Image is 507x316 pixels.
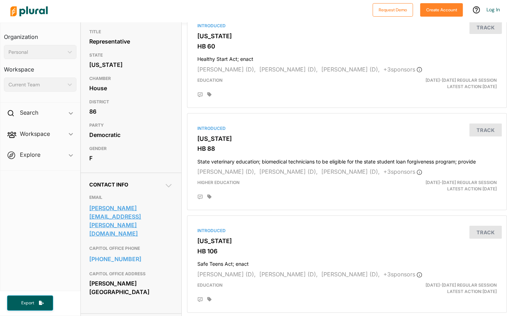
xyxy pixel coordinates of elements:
span: [DATE]-[DATE] Regular Session [426,77,497,83]
span: [PERSON_NAME] (D), [197,66,256,73]
span: + 3 sponsor s [383,168,422,175]
h3: [US_STATE] [197,33,497,40]
button: Create Account [420,3,463,17]
div: [US_STATE] [89,59,173,70]
div: Add Position Statement [197,194,203,200]
h2: Search [20,109,38,116]
a: [PERSON_NAME][EMAIL_ADDRESS][PERSON_NAME][DOMAIN_NAME] [89,203,173,239]
div: Add tags [207,297,212,302]
a: Request Demo [373,6,413,13]
a: Create Account [420,6,463,13]
span: + 3 sponsor s [383,271,422,278]
span: [PERSON_NAME] (D), [197,168,256,175]
span: [DATE]-[DATE] Regular Session [426,282,497,288]
div: Add tags [207,92,212,97]
h3: STATE [89,51,173,59]
span: [DATE]-[DATE] Regular Session [426,180,497,185]
div: Add tags [207,194,212,199]
div: Current Team [9,81,65,88]
div: Introduced [197,228,497,234]
span: Education [197,77,222,83]
div: Latest Action: [DATE] [399,77,502,90]
div: Add Position Statement [197,92,203,98]
h3: Workspace [4,59,77,75]
h3: TITLE [89,28,173,36]
h3: DISTRICT [89,98,173,106]
span: [PERSON_NAME] (D), [259,271,318,278]
button: Export [7,295,53,311]
h4: Healthy Start Act; enact [197,53,497,62]
div: [PERSON_NAME][GEOGRAPHIC_DATA] [89,278,173,297]
h3: CAPITOL OFFICE PHONE [89,244,173,253]
button: Request Demo [373,3,413,17]
div: Democratic [89,130,173,140]
span: Education [197,282,222,288]
span: [PERSON_NAME] (D), [321,271,380,278]
h3: EMAIL [89,193,173,202]
h4: State veterinary education; biomedical technicians to be eligible for the state student loan forg... [197,155,497,165]
h3: HB 106 [197,248,497,255]
div: Representative [89,36,173,47]
span: [PERSON_NAME] (D), [321,66,380,73]
button: Track [469,123,502,137]
span: Higher Education [197,180,240,185]
h3: [US_STATE] [197,237,497,245]
div: 86 [89,106,173,117]
a: [PHONE_NUMBER] [89,254,173,264]
div: Latest Action: [DATE] [399,179,502,192]
h3: CAPITOL OFFICE ADDRESS [89,270,173,278]
h4: Safe Teens Act; enact [197,258,497,267]
div: House [89,83,173,93]
span: Contact Info [89,182,128,188]
span: [PERSON_NAME] (D), [259,168,318,175]
div: Add Position Statement [197,297,203,303]
div: Latest Action: [DATE] [399,282,502,295]
span: Export [16,300,39,306]
span: [PERSON_NAME] (D), [259,66,318,73]
h3: Organization [4,27,77,42]
h3: GENDER [89,144,173,153]
div: Introduced [197,125,497,132]
span: [PERSON_NAME] (D), [321,168,380,175]
h3: CHAMBER [89,74,173,83]
span: + 3 sponsor s [383,66,422,73]
h3: PARTY [89,121,173,130]
span: [PERSON_NAME] (D), [197,271,256,278]
button: Track [469,226,502,239]
a: Log In [486,6,500,13]
div: Introduced [197,23,497,29]
h3: [US_STATE] [197,135,497,142]
h3: HB 60 [197,43,497,50]
div: Personal [9,48,65,56]
h3: HB 88 [197,145,497,152]
button: Track [469,21,502,34]
div: F [89,153,173,163]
